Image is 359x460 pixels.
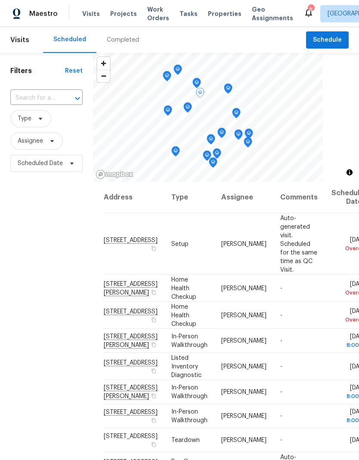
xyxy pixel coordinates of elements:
[107,36,139,44] div: Completed
[347,168,352,177] span: Toggle attribution
[221,338,266,344] span: [PERSON_NAME]
[244,129,253,142] div: Map marker
[147,5,169,22] span: Work Orders
[221,389,266,395] span: [PERSON_NAME]
[10,67,65,75] h1: Filters
[171,437,200,443] span: Teardown
[93,53,323,182] canvas: Map
[280,437,282,443] span: -
[18,159,63,168] span: Scheduled Date
[150,417,158,424] button: Copy Address
[213,148,221,162] div: Map marker
[150,288,158,296] button: Copy Address
[171,409,207,423] span: In-Person Walkthrough
[308,5,314,14] div: 8
[173,64,182,78] div: Map marker
[29,9,58,18] span: Maestro
[207,134,215,147] div: Map marker
[203,150,211,164] div: Map marker
[150,367,158,374] button: Copy Address
[150,244,158,252] button: Copy Address
[150,441,158,448] button: Copy Address
[280,413,282,419] span: -
[171,355,201,378] span: Listed Inventory Diagnostic
[18,137,43,145] span: Assignee
[71,92,84,104] button: Open
[280,389,282,395] span: -
[171,241,189,247] span: Setup
[18,114,31,123] span: Type
[280,215,317,273] span: Auto-generated visit. Scheduled for the same time as QC Visit.
[164,105,172,119] div: Map marker
[110,9,137,18] span: Projects
[171,146,180,159] div: Map marker
[192,78,201,91] div: Map marker
[171,334,207,348] span: In-Person Walkthrough
[103,182,164,213] th: Address
[252,5,293,22] span: Geo Assignments
[221,437,266,443] span: [PERSON_NAME]
[10,31,29,49] span: Visits
[150,392,158,400] button: Copy Address
[164,182,214,213] th: Type
[221,241,266,247] span: [PERSON_NAME]
[273,182,325,213] th: Comments
[171,304,196,327] span: Home Health Checkup
[104,433,158,439] span: [STREET_ADDRESS]
[280,338,282,344] span: -
[150,316,158,323] button: Copy Address
[179,11,198,17] span: Tasks
[244,137,252,150] div: Map marker
[344,167,355,178] button: Toggle attribution
[97,57,110,70] button: Zoom in
[234,129,243,143] div: Map marker
[150,341,158,349] button: Copy Address
[171,276,196,300] span: Home Health Checkup
[221,285,266,291] span: [PERSON_NAME]
[221,312,266,318] span: [PERSON_NAME]
[280,363,282,369] span: -
[313,35,342,46] span: Schedule
[214,182,273,213] th: Assignee
[209,157,217,171] div: Map marker
[53,35,86,44] div: Scheduled
[280,285,282,291] span: -
[221,363,266,369] span: [PERSON_NAME]
[232,108,241,121] div: Map marker
[65,67,83,75] div: Reset
[217,128,226,141] div: Map marker
[97,70,110,82] button: Zoom out
[280,312,282,318] span: -
[171,385,207,399] span: In-Person Walkthrough
[306,31,349,49] button: Schedule
[82,9,100,18] span: Visits
[96,169,133,179] a: Mapbox homepage
[10,92,59,105] input: Search for an address...
[163,71,171,84] div: Map marker
[196,88,204,101] div: Map marker
[183,102,192,116] div: Map marker
[208,9,241,18] span: Properties
[224,83,232,97] div: Map marker
[221,413,266,419] span: [PERSON_NAME]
